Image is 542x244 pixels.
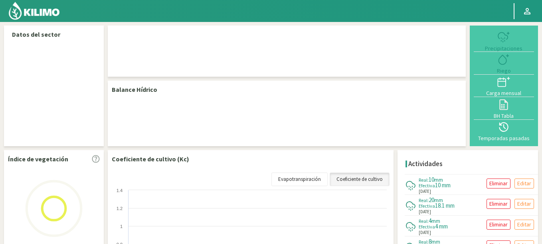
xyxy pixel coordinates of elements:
[419,218,429,224] span: Real:
[434,196,443,204] span: mm
[12,30,96,39] p: Datos del sector
[435,181,451,189] span: 10 mm
[429,176,434,183] span: 10
[487,179,510,188] button: Eliminar
[408,160,443,168] h4: Actividades
[476,135,532,141] div: Temporadas pasadas
[487,220,510,230] button: Eliminar
[429,217,431,224] span: 4
[514,199,534,209] button: Editar
[517,179,531,188] p: Editar
[517,220,531,229] p: Editar
[474,120,534,142] button: Temporadas pasadas
[434,176,443,183] span: mm
[419,208,431,215] span: [DATE]
[419,183,435,188] span: Efectiva
[419,188,431,195] span: [DATE]
[514,220,534,230] button: Editar
[474,30,534,52] button: Precipitaciones
[271,173,328,186] a: Evapotranspiración
[419,177,429,183] span: Real:
[431,217,440,224] span: mm
[517,199,531,208] p: Editar
[476,113,532,119] div: BH Tabla
[435,202,455,209] span: 18.1 mm
[489,220,508,229] p: Eliminar
[487,199,510,209] button: Eliminar
[8,154,68,164] p: Índice de vegetación
[419,203,435,209] span: Efectiva
[112,85,157,94] p: Balance Hídrico
[435,222,448,230] span: 4 mm
[476,68,532,73] div: Riego
[120,224,123,229] text: 1
[489,179,508,188] p: Eliminar
[330,173,390,186] a: Coeficiente de cultivo
[112,154,189,164] p: Coeficiente de cultivo (Kc)
[474,75,534,97] button: Carga mensual
[514,179,534,188] button: Editar
[429,196,434,204] span: 20
[474,97,534,119] button: BH Tabla
[419,197,429,203] span: Real:
[8,1,60,20] img: Kilimo
[419,224,435,230] span: Efectiva
[489,199,508,208] p: Eliminar
[419,229,431,236] span: [DATE]
[476,90,532,96] div: Carga mensual
[117,188,123,193] text: 1.4
[476,46,532,51] div: Precipitaciones
[117,206,123,211] text: 1.2
[474,52,534,74] button: Riego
